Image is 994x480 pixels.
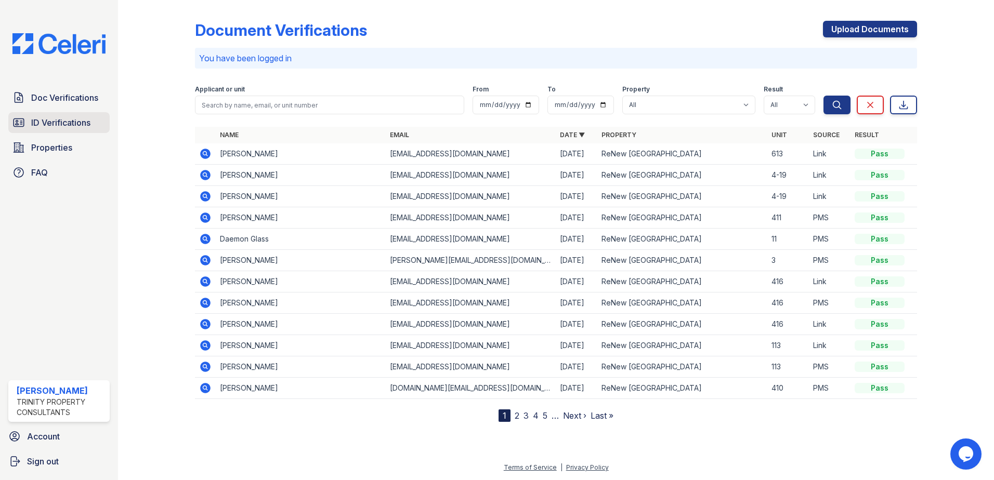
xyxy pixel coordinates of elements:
td: ReNew [GEOGRAPHIC_DATA] [597,229,767,250]
label: Applicant or unit [195,85,245,94]
span: Doc Verifications [31,91,98,104]
iframe: chat widget [950,438,984,470]
div: 1 [499,409,511,422]
a: Upload Documents [823,21,917,37]
input: Search by name, email, or unit number [195,96,464,114]
td: [PERSON_NAME] [216,356,386,378]
div: Pass [855,170,905,180]
td: [DOMAIN_NAME][EMAIL_ADDRESS][DOMAIN_NAME] [386,378,556,399]
td: ReNew [GEOGRAPHIC_DATA] [597,292,767,314]
span: Properties [31,141,72,154]
td: 416 [767,271,809,292]
div: | [560,463,563,471]
td: [DATE] [556,165,597,186]
td: 613 [767,143,809,165]
a: 5 [543,410,547,421]
td: [DATE] [556,271,597,292]
td: [DATE] [556,186,597,207]
span: … [552,409,559,422]
td: [PERSON_NAME] [216,292,386,314]
div: [PERSON_NAME] [17,384,106,397]
td: [PERSON_NAME] [216,207,386,229]
td: [EMAIL_ADDRESS][DOMAIN_NAME] [386,229,556,250]
a: Doc Verifications [8,87,110,108]
div: Pass [855,298,905,308]
td: [PERSON_NAME] [216,378,386,399]
td: [PERSON_NAME] [216,165,386,186]
a: Property [601,131,636,139]
a: Date ▼ [560,131,585,139]
a: 4 [533,410,539,421]
a: Privacy Policy [566,463,609,471]
td: [PERSON_NAME] [216,314,386,335]
div: Trinity Property Consultants [17,397,106,418]
span: Account [27,430,60,443]
td: [DATE] [556,143,597,165]
td: [EMAIL_ADDRESS][DOMAIN_NAME] [386,335,556,356]
span: Sign out [27,455,59,468]
td: PMS [809,292,851,314]
td: Link [809,314,851,335]
td: [DATE] [556,229,597,250]
td: [DATE] [556,250,597,271]
label: To [547,85,556,94]
td: [PERSON_NAME] [216,250,386,271]
p: You have been logged in [199,52,913,64]
td: [DATE] [556,292,597,314]
label: From [473,85,489,94]
td: Link [809,335,851,356]
div: Pass [855,319,905,329]
td: ReNew [GEOGRAPHIC_DATA] [597,271,767,292]
td: [EMAIL_ADDRESS][DOMAIN_NAME] [386,207,556,229]
label: Property [622,85,650,94]
td: Link [809,186,851,207]
td: Daemon Glass [216,229,386,250]
td: 411 [767,207,809,229]
div: Pass [855,340,905,351]
span: ID Verifications [31,116,90,129]
div: Pass [855,234,905,244]
td: ReNew [GEOGRAPHIC_DATA] [597,143,767,165]
a: 2 [515,410,519,421]
td: [DATE] [556,356,597,378]
img: CE_Logo_Blue-a8612792a0a2168367f1c8372b55b34899dd931a85d93a1a3d3e32e68fde9ad4.png [4,33,114,54]
td: [EMAIL_ADDRESS][DOMAIN_NAME] [386,165,556,186]
td: PMS [809,356,851,378]
td: ReNew [GEOGRAPHIC_DATA] [597,207,767,229]
td: PMS [809,229,851,250]
a: Sign out [4,451,114,472]
a: Result [855,131,879,139]
td: ReNew [GEOGRAPHIC_DATA] [597,314,767,335]
td: PMS [809,207,851,229]
td: [EMAIL_ADDRESS][DOMAIN_NAME] [386,143,556,165]
a: ID Verifications [8,112,110,133]
a: Terms of Service [504,463,557,471]
div: Pass [855,255,905,265]
div: Pass [855,276,905,287]
td: ReNew [GEOGRAPHIC_DATA] [597,335,767,356]
td: [PERSON_NAME][EMAIL_ADDRESS][DOMAIN_NAME] [386,250,556,271]
td: [DATE] [556,314,597,335]
a: 3 [524,410,529,421]
td: 4-19 [767,186,809,207]
div: Pass [855,191,905,202]
div: Pass [855,212,905,223]
a: Properties [8,137,110,158]
td: 416 [767,314,809,335]
td: 113 [767,335,809,356]
td: [DATE] [556,207,597,229]
a: Unit [771,131,787,139]
a: FAQ [8,162,110,183]
td: ReNew [GEOGRAPHIC_DATA] [597,250,767,271]
td: Link [809,165,851,186]
td: [PERSON_NAME] [216,335,386,356]
td: 410 [767,378,809,399]
a: Account [4,426,114,447]
td: PMS [809,378,851,399]
td: 416 [767,292,809,314]
a: Last » [591,410,613,421]
td: [EMAIL_ADDRESS][DOMAIN_NAME] [386,292,556,314]
label: Result [764,85,783,94]
td: 11 [767,229,809,250]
